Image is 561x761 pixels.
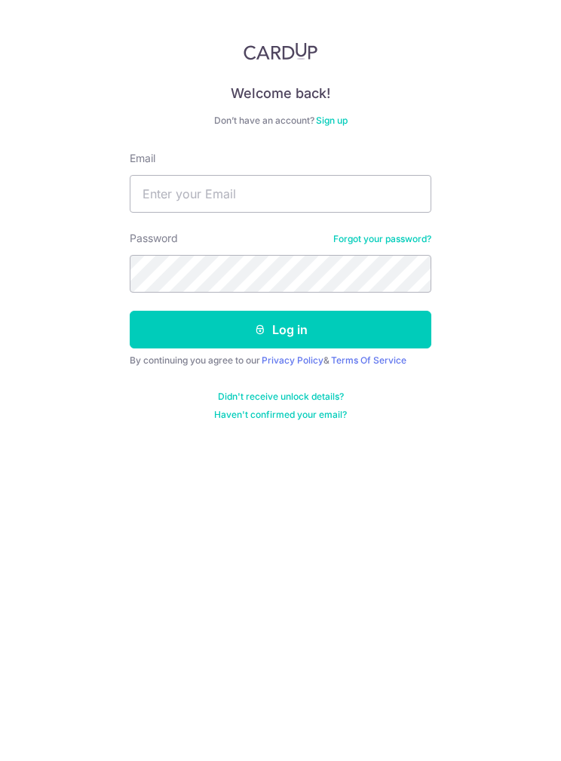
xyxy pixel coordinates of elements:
div: Don’t have an account? [130,115,431,127]
label: Email [130,151,155,166]
a: Privacy Policy [262,354,323,366]
a: Terms Of Service [331,354,406,366]
h4: Welcome back! [130,84,431,103]
a: Haven't confirmed your email? [214,409,347,421]
input: Enter your Email [130,175,431,213]
a: Sign up [316,115,348,126]
button: Log in [130,311,431,348]
label: Password [130,231,178,246]
div: By continuing you agree to our & [130,354,431,367]
a: Forgot your password? [333,233,431,245]
img: CardUp Logo [244,42,317,60]
a: Didn't receive unlock details? [218,391,344,403]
